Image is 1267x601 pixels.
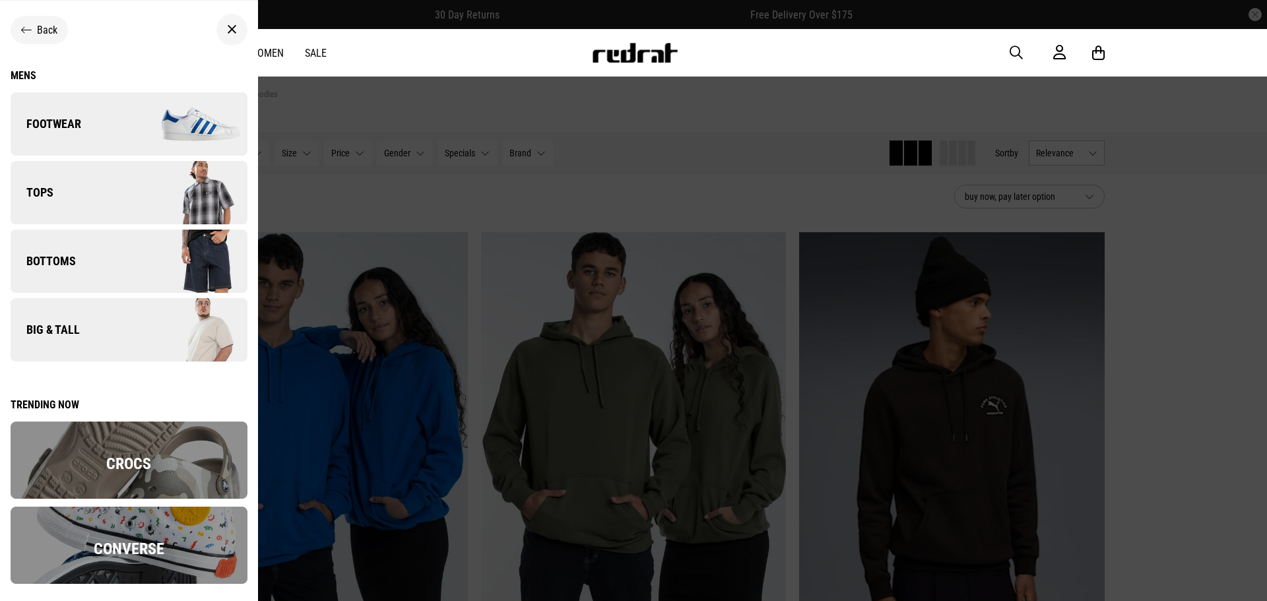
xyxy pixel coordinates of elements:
img: converse2x.png [11,507,247,584]
img: Company [129,160,247,226]
span: Back [37,24,57,36]
img: Company [129,91,247,157]
a: Converse [11,574,247,586]
a: Sale [305,47,327,59]
a: Tops Company [11,161,247,224]
span: Big & Tall [11,322,80,338]
a: Footwear Company [11,92,247,156]
span: Tops [11,185,53,201]
span: Bottoms [11,253,76,269]
a: Bottoms Company [11,230,247,293]
img: Redrat logo [591,43,678,63]
span: Converse [94,540,164,558]
img: overlay.png [11,422,247,499]
a: Women [249,47,284,59]
img: Company [129,228,247,294]
a: Mens [11,69,247,82]
a: Crocs [11,489,247,501]
a: Big & Tall Company [11,298,247,362]
span: Crocs [106,455,151,473]
span: Footwear [11,116,81,132]
div: Trending now [11,398,247,411]
img: Company [129,297,247,363]
button: Open LiveChat chat widget [11,5,50,45]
